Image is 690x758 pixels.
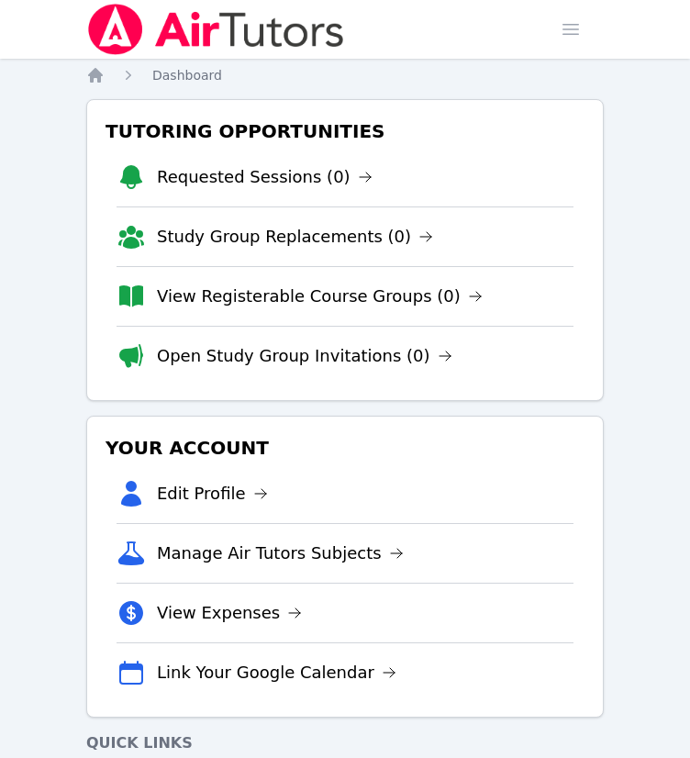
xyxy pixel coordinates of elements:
a: Link Your Google Calendar [157,660,396,686]
a: Study Group Replacements (0) [157,224,433,250]
a: Dashboard [152,66,222,84]
a: View Registerable Course Groups (0) [157,284,483,309]
a: Open Study Group Invitations (0) [157,343,452,369]
nav: Breadcrumb [86,66,604,84]
h4: Quick Links [86,732,604,754]
a: Edit Profile [157,481,268,507]
h3: Tutoring Opportunities [102,115,588,148]
a: Requested Sessions (0) [157,164,373,190]
img: Air Tutors [86,4,346,55]
a: View Expenses [157,600,302,626]
h3: Your Account [102,431,588,464]
span: Dashboard [152,68,222,83]
a: Manage Air Tutors Subjects [157,541,404,566]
